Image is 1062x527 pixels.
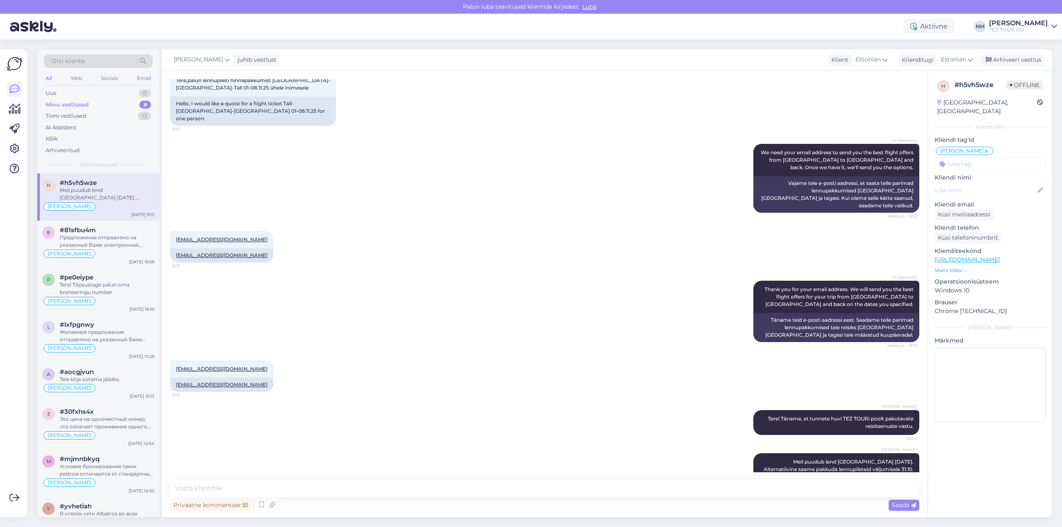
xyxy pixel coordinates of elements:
span: Tere! Täname, et tunnete huvi TEZ TOURi poolt pakutavate reisiteenuste vastu. [768,415,915,429]
div: [DATE] 16:10 [129,306,154,312]
p: Vaata edasi ... [935,267,1045,274]
span: Nähtud ✓ 9:13 [886,213,917,219]
div: juhib vestlust [234,56,277,64]
p: Chrome [TECHNICAL_ID] [935,307,1045,316]
span: Estonian [941,55,966,64]
div: [DATE] 14:52 [129,488,154,494]
span: [PERSON_NAME] [48,480,91,485]
div: Privaatne kommentaar [170,500,251,511]
div: Hello, I would like a quote for a flight ticket Tall-[GEOGRAPHIC_DATA]-[GEOGRAPHIC_DATA] 01-08.11... [170,97,336,126]
span: AI Assistent [886,137,917,143]
span: Meil puudub lend [GEOGRAPHIC_DATA] [DATE]. Alternatiivina saame pakkuda lennupileteid väljumisele... [764,459,915,480]
span: We need your email address to send you the best flight offers from [GEOGRAPHIC_DATA] to [GEOGRAPH... [761,149,915,170]
div: Meil puudub lend [GEOGRAPHIC_DATA] [DATE]. Alternatiivina saame pakkuda lennupileteid väljumisele... [60,187,154,202]
div: Uus [46,89,56,97]
span: 3 [47,411,50,417]
div: Tere! Täpsustage palun oma broneeringu number. [60,281,154,296]
span: [PERSON_NAME] [48,386,91,391]
span: [PERSON_NAME] [881,403,917,410]
span: Luba [580,3,599,10]
div: Socials [99,73,119,84]
span: [PERSON_NAME] [48,299,91,304]
div: Arhiveeri vestlus [981,54,1045,66]
span: 9:13 [173,126,204,132]
span: #aocgjvun [60,368,94,376]
p: Windows 10 [935,286,1045,295]
span: p [47,277,51,283]
a: [PERSON_NAME]TEZ TOUR OÜ [989,20,1057,33]
div: [PERSON_NAME] [935,324,1045,331]
div: Желаемое предложение отправлено на указанный Вами электронный адрес. [60,328,154,343]
p: Kliendi nimi [935,173,1045,182]
div: [DATE] 15:28 [129,353,154,359]
div: Minu vestlused [46,101,89,109]
span: Otsi kliente [51,57,85,66]
span: [PERSON_NAME] [48,433,91,438]
div: Arhiveeritud [46,146,80,155]
span: Thank you for your email address. We will send you the best flight offers for your trip from [GEO... [765,286,915,307]
p: Operatsioonisüsteem [935,277,1045,286]
div: Küsi telefoninumbrit [935,232,1001,243]
a: [EMAIL_ADDRESS][DOMAIN_NAME] [176,252,268,258]
span: y [47,505,50,512]
div: Условия бронирования таких рейсов отличаются от стандартных. Билеты в полном объеме + 10% от стои... [60,463,154,478]
span: [PERSON_NAME] [48,346,91,351]
span: AI Assistent [886,274,917,280]
span: Minu vestlused [80,161,117,168]
div: [PERSON_NAME] [989,20,1048,27]
span: #30fxhs4x [60,408,94,415]
a: [EMAIL_ADDRESS][DOMAIN_NAME] [176,366,268,372]
div: Teie kirja ootama jäädes. [60,376,154,383]
img: Askly Logo [7,56,22,72]
div: В отелях сети Albatros во всех заявлен, как минимум, один подогреваемый бассейн в зимние месяцы. ... [60,510,154,525]
p: Kliendi email [935,200,1045,209]
span: l [47,324,50,330]
div: TEZ TOUR OÜ [989,27,1048,33]
p: Märkmed [935,336,1045,345]
span: [PERSON_NAME] [48,251,91,256]
div: 12 [138,112,151,120]
div: Предложение отправлено на указанный Вами электронный адрес. [60,234,154,249]
span: 9:13 [173,263,204,269]
input: Lisa nimi [935,186,1036,195]
div: All [44,73,54,84]
div: Aktiivne [904,19,954,34]
span: [PERSON_NAME] [940,148,984,153]
div: [GEOGRAPHIC_DATA], [GEOGRAPHIC_DATA] [937,98,1037,116]
span: h [46,182,51,188]
a: [URL][DOMAIN_NAME] [935,256,1000,263]
div: [DATE] 9:13 [132,211,154,218]
div: Klient [828,56,848,64]
span: Offline [1006,80,1043,90]
div: Email [135,73,153,84]
span: 9:13 [173,392,204,398]
div: Kõik [46,135,58,143]
div: 8 [139,101,151,109]
span: [PERSON_NAME] [174,55,223,64]
span: Nähtud ✓ 9:13 [886,342,917,349]
span: Estonian [855,55,881,64]
p: Kliendi tag'id [935,136,1045,144]
div: [DATE] 15:13 [130,393,154,399]
div: # h5vh5wze [955,80,1006,90]
span: 8 [47,229,50,236]
span: [PERSON_NAME] [881,447,917,453]
span: [PERSON_NAME] [48,204,91,209]
span: a [47,371,51,377]
div: Kliendi info [935,123,1045,131]
div: Vajame teie e-posti aadressi, et saata teile parimad lennupakkumised [GEOGRAPHIC_DATA] [GEOGRAPHI... [753,176,919,213]
p: Klienditeekond [935,247,1045,255]
span: h [941,83,945,89]
div: AI Assistent [46,124,76,132]
p: Kliendi telefon [935,223,1045,232]
div: Täname teid e-posti aadressi eest. Saadame teile parimad lennupakkumised teie reisiks [GEOGRAPHIC... [753,313,919,342]
div: 0 [139,89,151,97]
a: [EMAIL_ADDRESS][DOMAIN_NAME] [176,236,268,243]
span: #yvhetiah [60,503,92,510]
div: NM [974,21,986,32]
span: 13:04 [886,435,917,442]
a: [EMAIL_ADDRESS][DOMAIN_NAME] [176,381,268,388]
span: #lxfpgnwy [60,321,94,328]
div: Web [69,73,84,84]
span: #h5vh5wze [60,179,97,187]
